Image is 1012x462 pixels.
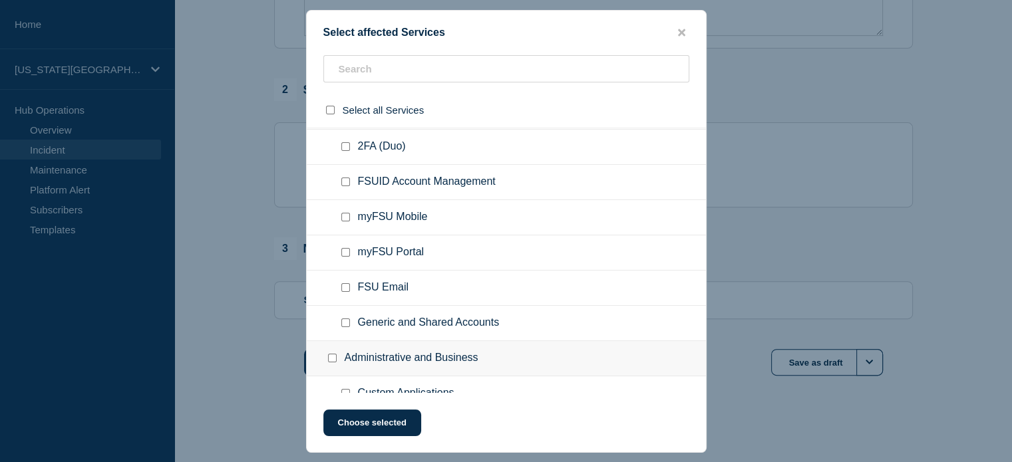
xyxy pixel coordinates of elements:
[341,142,350,151] input: 2FA (Duo) checkbox
[326,106,335,114] input: select all checkbox
[341,389,350,398] input: Custom Applications checkbox
[358,316,500,330] span: Generic and Shared Accounts
[307,341,706,376] div: Administrative and Business
[323,409,421,436] button: Choose selected
[341,177,350,186] input: FSUID Account Management checkbox
[341,318,350,327] input: Generic and Shared Accounts checkbox
[358,140,406,154] span: 2FA (Duo)
[358,211,428,224] span: myFSU Mobile
[358,387,454,400] span: Custom Applications
[674,27,689,39] button: close button
[341,248,350,257] input: myFSU Portal checkbox
[341,213,350,221] input: myFSU Mobile checkbox
[358,246,424,259] span: myFSU Portal
[307,27,706,39] div: Select affected Services
[358,281,409,294] span: FSU Email
[358,175,496,189] span: FSUID Account Management
[323,55,689,82] input: Search
[328,354,337,362] input: Administrative and Business checkbox
[343,104,424,116] span: Select all Services
[341,283,350,292] input: FSU Email checkbox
